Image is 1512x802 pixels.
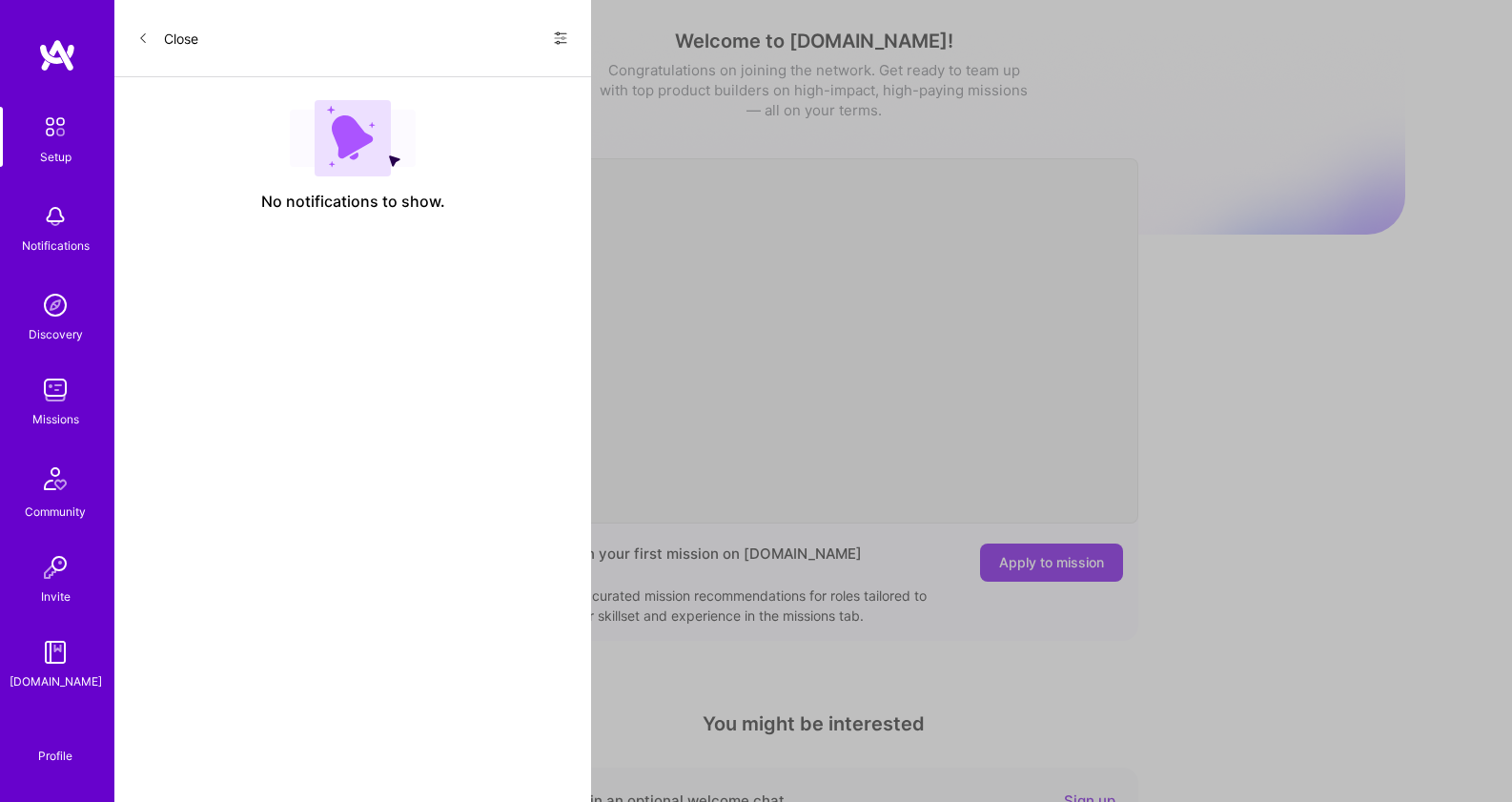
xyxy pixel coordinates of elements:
[29,324,83,344] div: Discovery
[32,409,79,429] div: Missions
[31,726,79,764] a: Profile
[38,38,76,72] img: logo
[290,100,416,176] img: empty
[32,456,78,502] img: Community
[40,147,72,167] div: Setup
[25,502,86,522] div: Community
[36,197,74,236] img: bell
[261,192,445,212] span: No notifications to show.
[41,586,71,607] div: Invite
[137,23,198,53] button: Close
[36,286,74,324] img: discovery
[36,548,74,586] img: Invite
[10,671,102,691] div: [DOMAIN_NAME]
[35,107,75,147] img: setup
[38,746,72,764] div: Profile
[36,371,74,409] img: teamwork
[22,236,90,256] div: Notifications
[36,633,74,671] img: guide book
